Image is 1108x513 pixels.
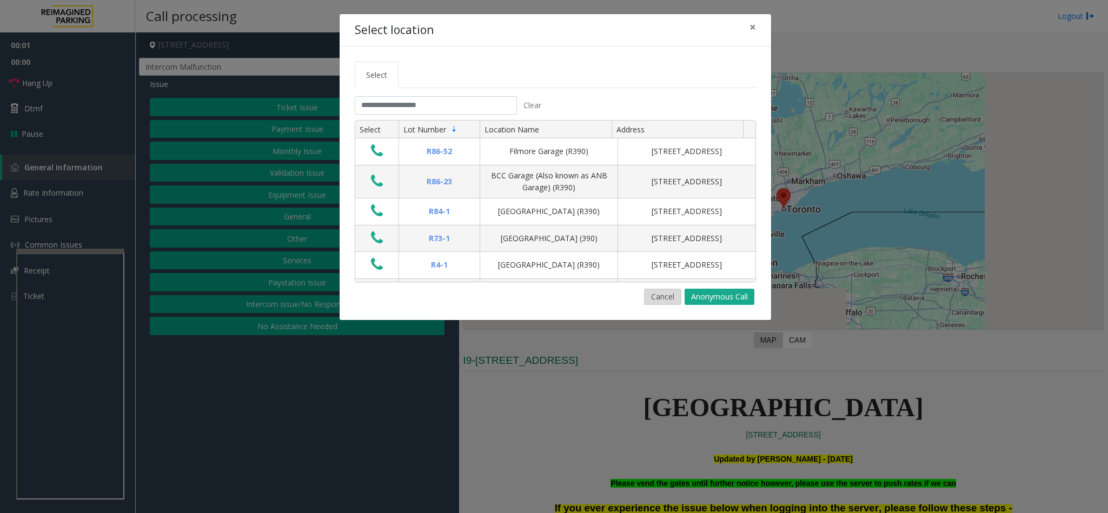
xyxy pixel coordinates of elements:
button: Close [742,14,764,41]
div: R84-1 [406,205,473,217]
button: Anonymous Call [685,289,754,305]
span: × [749,19,756,35]
div: [STREET_ADDRESS] [625,176,749,188]
button: Cancel [644,289,681,305]
div: R73-1 [406,232,473,244]
div: [GEOGRAPHIC_DATA] (R390) [487,205,611,217]
span: Sortable [450,125,459,134]
div: R86-23 [406,176,473,188]
div: [GEOGRAPHIC_DATA] (390) [487,232,611,244]
div: [STREET_ADDRESS] [625,232,749,244]
h4: Select location [355,22,434,39]
div: [STREET_ADDRESS] [625,205,749,217]
div: R86-52 [406,145,473,157]
ul: Tabs [355,62,756,88]
span: Lot Number [403,124,446,135]
div: Filmore Garage (R390) [487,145,611,157]
span: Address [616,124,645,135]
div: BCC Garage (Also known as ANB Garage) (R390) [487,170,611,194]
div: [STREET_ADDRESS] [625,145,749,157]
span: Location Name [485,124,539,135]
span: Select [366,70,387,80]
div: Data table [355,121,755,282]
th: Select [355,121,399,139]
div: R4-1 [406,259,473,271]
button: Clear [517,96,547,115]
div: [STREET_ADDRESS] [625,259,749,271]
div: [GEOGRAPHIC_DATA] (R390) [487,259,611,271]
